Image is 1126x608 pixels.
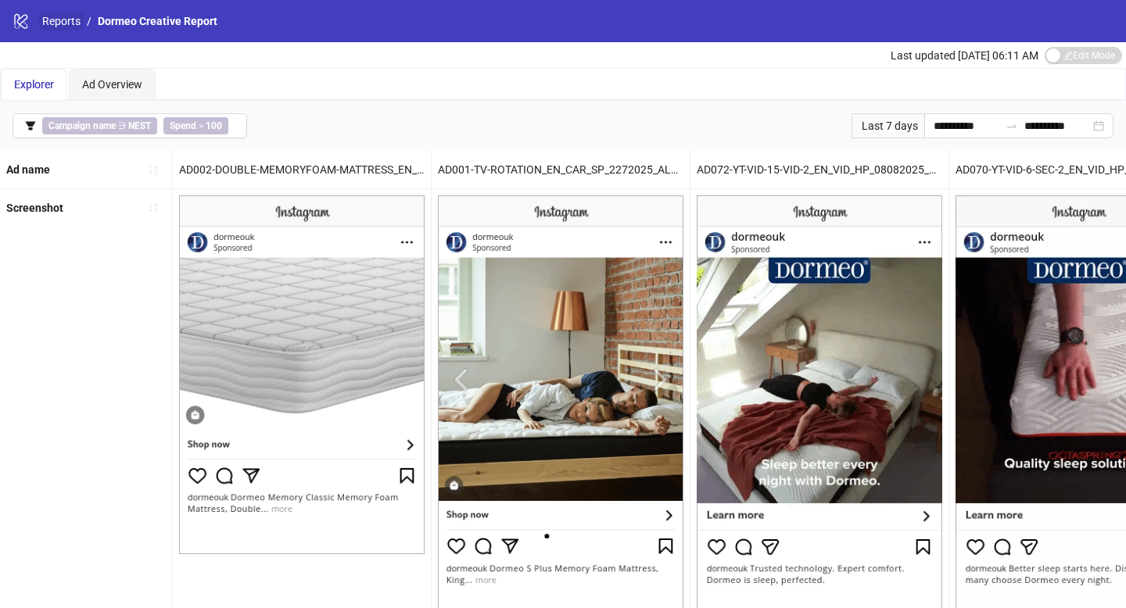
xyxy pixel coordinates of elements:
div: Last 7 days [852,113,924,138]
img: Screenshot 120222981603750274 [179,195,425,553]
b: Spend [170,120,196,131]
span: Ad Overview [82,78,142,91]
div: AD072-YT-VID-15-VID-2_EN_VID_HP_08082025_ALLG_CC_SC1_USP8_BRAND [690,151,948,188]
div: AD002-DOUBLE-MEMORYFOAM-MATTRESS_EN_IMG_SP_07052025_ALLG_CC_SC3_USP1_None [173,151,431,188]
button: Campaign name ∋ NESTSpend > 100 [13,113,247,138]
span: > [163,117,228,134]
div: AD001-TV-ROTATION_EN_CAR_SP_2272025_ALLG_CC_SC3_USP1_None [432,151,690,188]
span: Last updated [DATE] 06:11 AM [891,49,1038,62]
b: Ad name [6,163,50,176]
span: to [1006,120,1018,132]
a: Reports [39,13,84,30]
span: sort-ascending [148,202,159,213]
span: swap-right [1006,120,1018,132]
span: filter [25,120,36,131]
b: Campaign name [48,120,116,131]
b: 100 [206,120,222,131]
b: Screenshot [6,202,63,214]
span: Dormeo Creative Report [98,15,217,27]
span: sort-ascending [148,164,159,175]
span: ∋ [42,117,157,134]
li: / [87,13,91,30]
b: NEST [128,120,151,131]
span: Explorer [14,78,54,91]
